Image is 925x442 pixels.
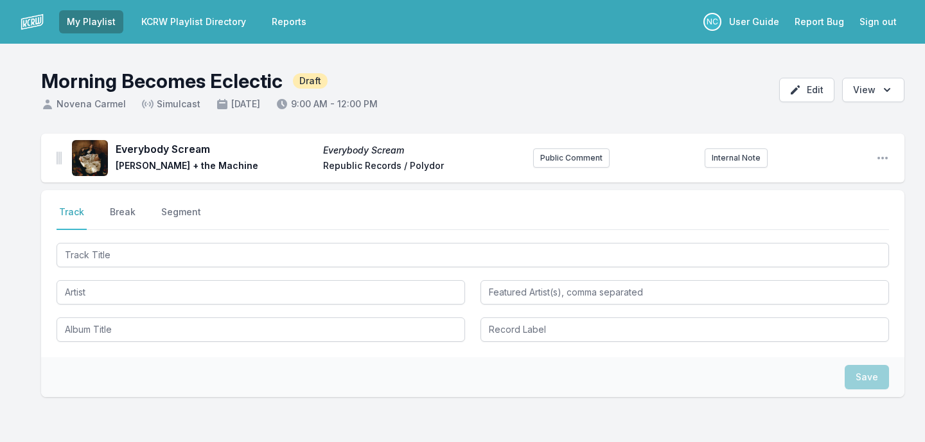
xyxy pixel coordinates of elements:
a: Report Bug [787,10,852,33]
span: Everybody Scream [116,141,315,157]
button: Segment [159,206,204,230]
a: KCRW Playlist Directory [134,10,254,33]
button: Internal Note [705,148,768,168]
span: [PERSON_NAME] + the Machine [116,159,315,175]
input: Artist [57,280,465,305]
input: Record Label [480,317,889,342]
img: Drag Handle [57,152,62,164]
input: Featured Artist(s), comma separated [480,280,889,305]
a: Reports [264,10,314,33]
span: 9:00 AM - 12:00 PM [276,98,378,110]
img: logo-white-87cec1fa9cbef997252546196dc51331.png [21,10,44,33]
span: Draft [293,73,328,89]
button: Save [845,365,889,389]
a: My Playlist [59,10,123,33]
input: Track Title [57,243,889,267]
input: Album Title [57,317,465,342]
img: Everybody Scream [72,140,108,176]
button: Break [107,206,138,230]
button: Open playlist item options [876,152,889,164]
span: Everybody Scream [323,144,523,157]
button: Edit [779,78,834,102]
button: Track [57,206,87,230]
a: User Guide [721,10,787,33]
span: Republic Records / Polydor [323,159,523,175]
p: Novena Carmel [703,13,721,31]
span: Novena Carmel [41,98,126,110]
button: Public Comment [533,148,610,168]
h1: Morning Becomes Eclectic [41,69,283,93]
button: Sign out [852,10,904,33]
span: Simulcast [141,98,200,110]
button: Open options [842,78,904,102]
span: [DATE] [216,98,260,110]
